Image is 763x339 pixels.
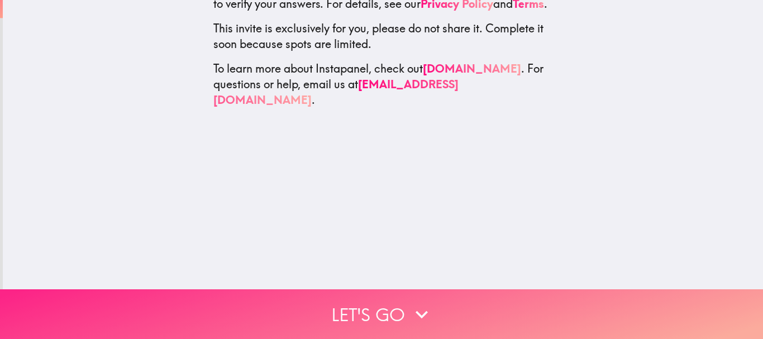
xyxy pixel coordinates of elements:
a: [EMAIL_ADDRESS][DOMAIN_NAME] [213,77,459,107]
a: [DOMAIN_NAME] [423,61,521,75]
p: This invite is exclusively for you, please do not share it. Complete it soon because spots are li... [213,21,553,52]
p: To learn more about Instapanel, check out . For questions or help, email us at . [213,61,553,108]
